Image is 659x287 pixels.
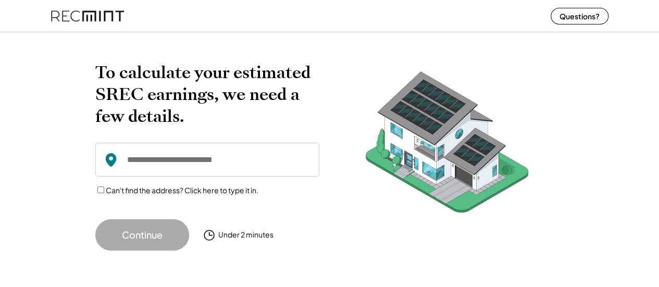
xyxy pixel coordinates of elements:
label: Can't find the address? Click here to type it in. [106,185,258,195]
img: recmint-logotype%403x%20%281%29.jpeg [51,2,124,30]
h2: To calculate your estimated SREC earnings, we need a few details. [95,61,319,127]
div: Under 2 minutes [218,230,273,240]
button: Questions? [551,8,608,24]
img: RecMintArtboard%207.png [345,61,549,229]
button: Continue [95,219,189,251]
